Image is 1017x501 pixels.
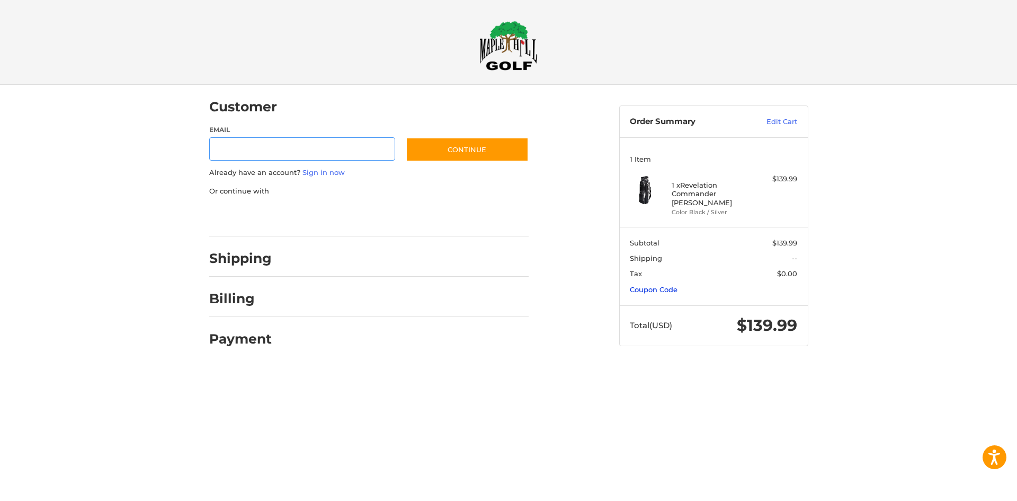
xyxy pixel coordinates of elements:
a: Sign in now [302,168,345,177]
p: Or continue with [209,186,529,197]
span: $139.99 [737,315,797,335]
p: Already have an account? [209,168,529,178]
li: Color Black / Silver [672,208,753,217]
h3: 1 Item [630,155,797,163]
span: -- [792,254,797,262]
div: $139.99 [755,174,797,184]
h3: Order Summary [630,117,744,127]
iframe: PayPal-paypal [206,207,285,226]
span: Subtotal [630,239,659,247]
iframe: PayPal-paylater [296,207,375,226]
h2: Billing [209,291,271,307]
span: Shipping [630,254,662,262]
h2: Shipping [209,250,272,267]
span: $0.00 [777,269,797,278]
iframe: Google Customer Reviews [930,472,1017,501]
iframe: PayPal-venmo [385,207,465,226]
img: Maple Hill Golf [479,21,538,71]
h4: 1 x Revelation Commander [PERSON_NAME] [672,181,753,207]
span: Total (USD) [630,320,672,330]
a: Coupon Code [630,285,677,294]
a: Edit Cart [744,117,797,127]
span: $139.99 [772,239,797,247]
h2: Payment [209,331,272,347]
span: Tax [630,269,642,278]
h2: Customer [209,99,277,115]
label: Email [209,125,396,135]
button: Continue [406,137,529,162]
